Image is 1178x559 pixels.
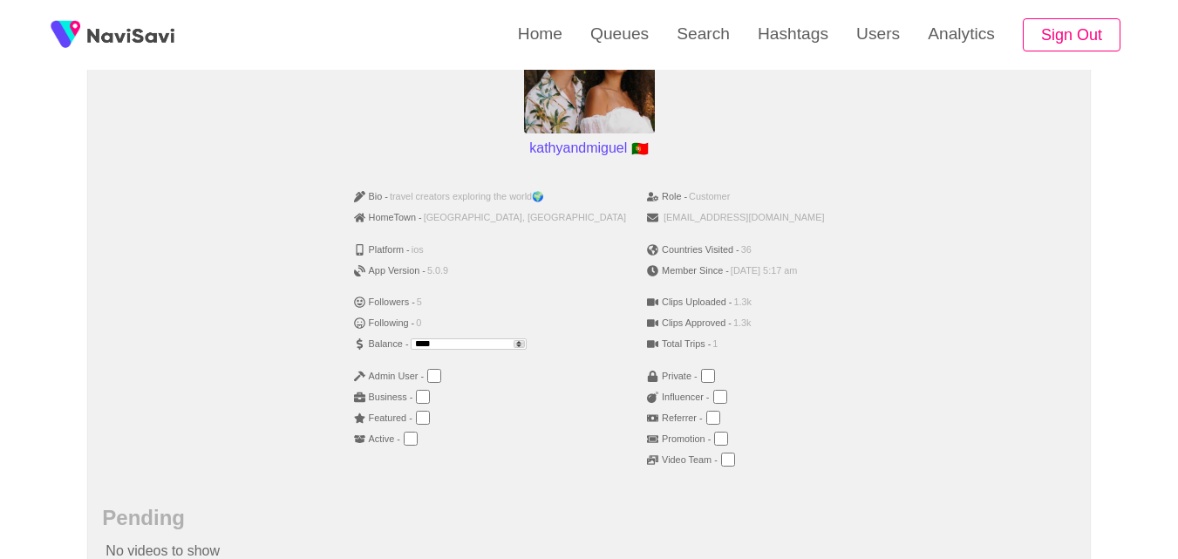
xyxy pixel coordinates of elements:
span: travel creators exploring the world🌍 [390,191,544,202]
span: Business - [354,392,413,403]
span: Customer [689,191,730,202]
span: HomeTown - [354,212,422,223]
span: Member Since - [647,265,729,276]
span: Active - [354,433,400,445]
span: Clips Uploaded - [647,297,732,308]
span: Countries Visited - [647,244,739,256]
span: App Version - [354,265,426,276]
span: ios [412,244,424,256]
span: Role - [647,191,687,202]
span: Referrer - [647,412,703,424]
span: 5 [417,297,422,308]
span: Video Team - [647,454,718,466]
span: Admin User - [354,371,424,382]
span: Portugal flag [631,142,649,156]
p: kathyandmiguel [522,133,656,163]
span: 1.3k [733,317,752,329]
span: Followers - [354,297,415,308]
span: 0 [416,317,421,329]
h2: Pending [102,506,1075,530]
span: Private - [647,371,698,382]
button: Sign Out [1023,18,1120,52]
span: [DATE] 5:17 am [731,265,798,276]
span: Bio - [354,191,388,202]
span: [EMAIL_ADDRESS][DOMAIN_NAME] [664,212,824,223]
span: 1.3k [734,297,752,308]
span: Featured - [354,412,412,424]
span: 5.0.9 [427,265,448,276]
span: Promotion - [647,433,711,445]
span: Total Trips - [647,338,711,350]
span: [GEOGRAPHIC_DATA], [GEOGRAPHIC_DATA] [424,212,626,223]
span: 1 [712,338,718,350]
img: fireSpot [44,13,87,57]
span: Influencer - [647,392,709,403]
span: 36 [741,244,752,256]
img: fireSpot [87,26,174,44]
span: Platform - [354,244,410,256]
span: Clips Approved - [647,317,732,329]
span: Balance - [354,338,409,350]
span: Following - [354,317,415,329]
